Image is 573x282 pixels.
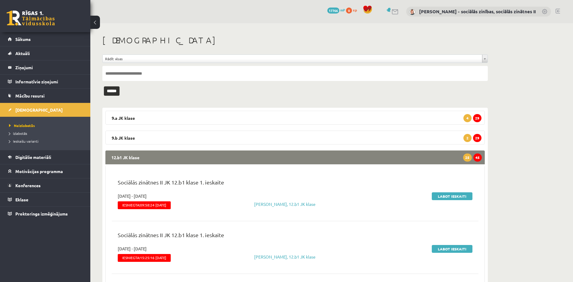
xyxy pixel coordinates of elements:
[15,36,31,42] span: Sākums
[105,111,485,125] legend: 9.a JK klase
[8,60,83,74] a: Ziņojumi
[8,103,83,117] a: [DEMOGRAPHIC_DATA]
[105,55,480,63] span: Rādīt visas
[473,114,481,122] span: 29
[102,35,488,45] h1: [DEMOGRAPHIC_DATA]
[432,245,472,253] a: Labot ieskaiti
[118,246,147,252] span: [DATE] - [DATE]
[463,134,472,142] span: 2
[346,8,352,14] span: 0
[9,123,84,128] a: Neizlabotās
[15,154,51,160] span: Digitālie materiāli
[9,138,84,144] a: Ieskaišu varianti
[15,93,45,98] span: Mācību resursi
[463,153,472,162] span: 25
[103,55,487,63] a: Rādīt visas
[9,131,84,136] a: Izlabotās
[15,107,63,113] span: [DEMOGRAPHIC_DATA]
[8,75,83,88] a: Informatīvie ziņojumi
[9,139,39,144] span: Ieskaišu varianti
[105,150,485,164] legend: 12.b1 JK klase
[327,8,345,12] a: 17766 mP
[140,256,166,260] span: 15:25:16 [DATE]
[473,134,481,142] span: 29
[15,75,83,88] legend: Informatīvie ziņojumi
[8,89,83,103] a: Mācību resursi
[8,46,83,60] a: Aktuāli
[140,203,166,207] span: 09:58:24 [DATE]
[8,32,83,46] a: Sākums
[346,8,360,12] a: 0 xp
[8,207,83,221] a: Proktoringa izmēģinājums
[15,169,63,174] span: Motivācijas programma
[8,178,83,192] a: Konferences
[327,8,339,14] span: 17766
[8,164,83,178] a: Motivācijas programma
[473,153,482,162] span: 45
[409,9,415,15] img: Anita Jozus - sociālās zinības, sociālās zinātnes II
[15,60,83,74] legend: Ziņojumi
[254,201,316,207] a: [PERSON_NAME], 12.b1 JK klase
[118,201,171,209] span: Iesniegta:
[105,131,485,144] legend: 9.b JK klase
[340,8,345,12] span: mP
[419,8,536,14] a: [PERSON_NAME] - sociālās zinības, sociālās zinātnes II
[463,114,472,122] span: 4
[15,51,30,56] span: Aktuāli
[8,150,83,164] a: Digitālie materiāli
[9,131,27,136] span: Izlabotās
[118,254,171,262] span: Iesniegta:
[118,178,472,189] p: Sociālās zinātnes II JK 12.b1 klase 1. ieskaite
[15,211,68,216] span: Proktoringa izmēģinājums
[7,11,55,26] a: Rīgas 1. Tālmācības vidusskola
[353,8,357,12] span: xp
[15,183,41,188] span: Konferences
[254,254,316,259] a: [PERSON_NAME], 12.b1 JK klase
[118,231,472,242] p: Sociālās zinātnes II JK 12.b1 klase 1. ieskaite
[8,193,83,206] a: Eklase
[9,123,35,128] span: Neizlabotās
[118,193,147,199] span: [DATE] - [DATE]
[432,192,472,200] a: Labot ieskaiti
[15,197,28,202] span: Eklase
